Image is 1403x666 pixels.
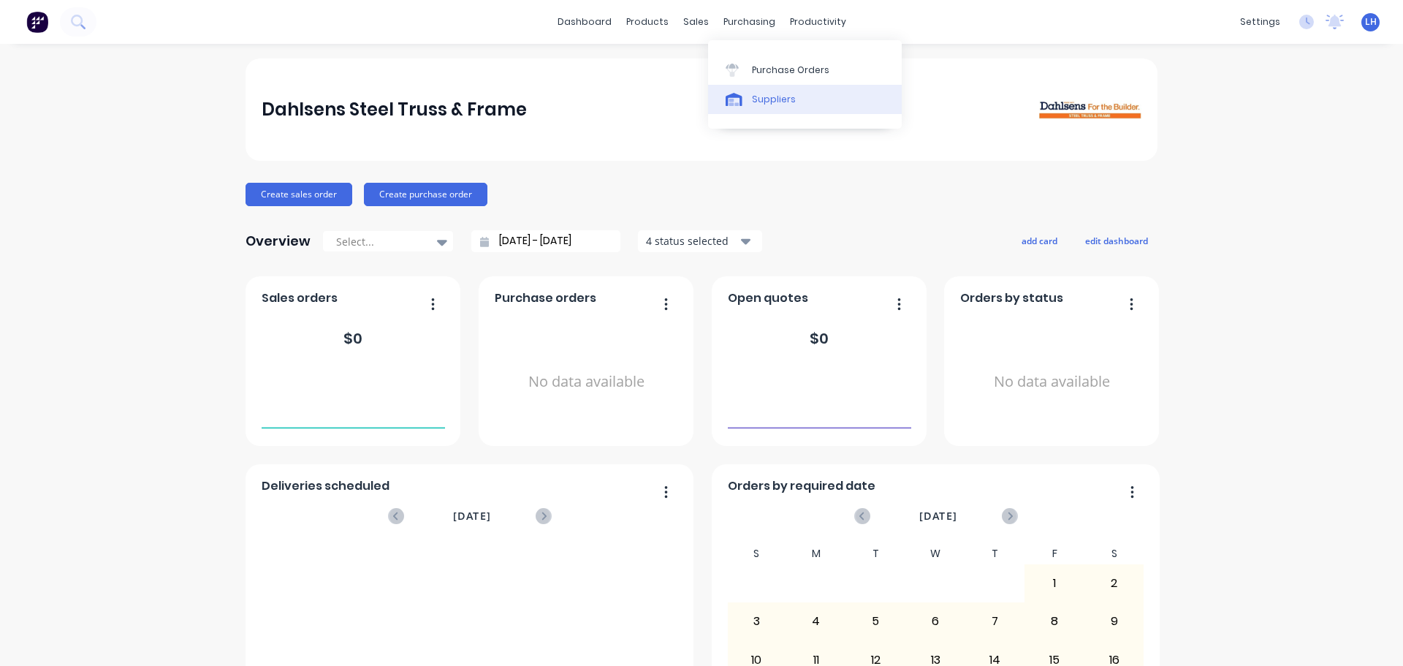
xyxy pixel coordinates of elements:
span: Purchase orders [495,290,596,307]
div: $ 0 [343,328,362,349]
a: dashboard [550,11,619,33]
div: 4 [787,603,845,640]
button: Create purchase order [364,183,487,206]
button: add card [1012,231,1067,250]
div: No data available [495,313,678,451]
div: 5 [847,603,905,640]
div: settings [1233,11,1288,33]
div: S [1084,543,1144,564]
div: T [965,543,1025,564]
div: 4 status selected [646,233,738,249]
div: 9 [1085,603,1144,640]
span: [DATE] [919,508,957,524]
span: Orders by status [960,290,1063,307]
div: T [846,543,906,564]
div: 8 [1025,603,1084,640]
div: $ 0 [810,328,829,349]
button: 4 status selected [638,230,762,252]
button: Create sales order [246,183,352,206]
img: Dahlsens Steel Truss & Frame [1039,100,1141,119]
div: products [619,11,676,33]
span: [DATE] [453,508,491,524]
div: purchasing [716,11,783,33]
span: Open quotes [728,290,808,307]
div: 3 [728,603,786,640]
div: Dahlsens Steel Truss & Frame [262,95,527,124]
div: 1 [1025,565,1084,602]
button: edit dashboard [1076,231,1157,250]
a: Purchase Orders [708,55,902,84]
div: M [786,543,846,564]
img: Factory [26,11,48,33]
div: Suppliers [752,93,796,106]
span: LH [1365,15,1377,29]
div: 2 [1085,565,1144,602]
a: Suppliers [708,85,902,114]
div: 6 [906,603,965,640]
div: productivity [783,11,853,33]
div: sales [676,11,716,33]
div: No data available [960,313,1144,451]
span: Orders by required date [728,477,875,495]
div: W [905,543,965,564]
div: F [1024,543,1084,564]
span: Sales orders [262,290,338,307]
div: Purchase Orders [752,64,829,77]
div: Overview [246,227,311,256]
div: 7 [966,603,1024,640]
div: S [727,543,787,564]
